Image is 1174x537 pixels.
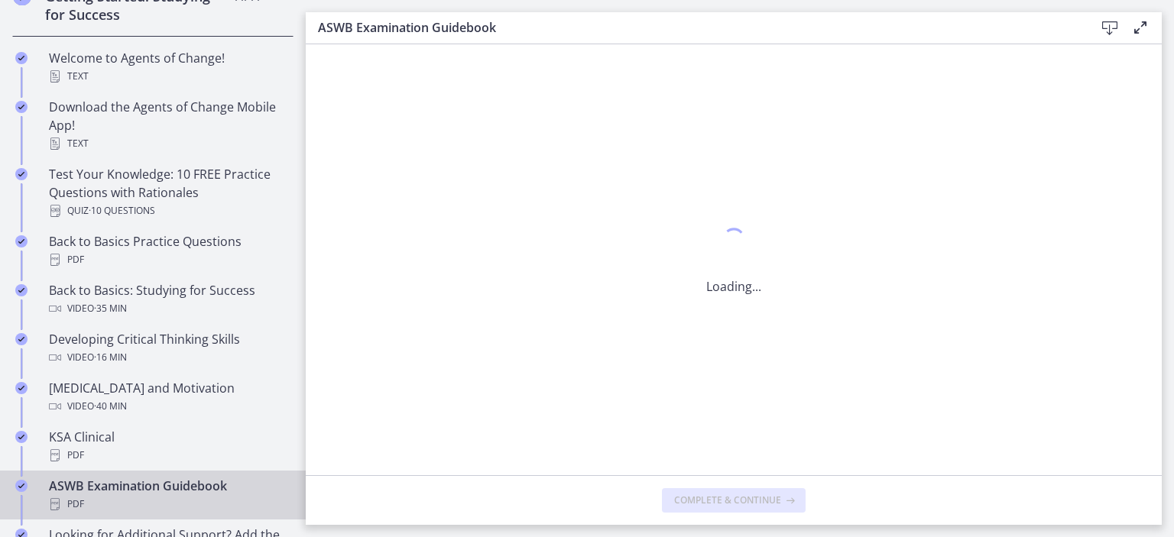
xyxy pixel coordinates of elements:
div: [MEDICAL_DATA] and Motivation [49,379,287,416]
div: Welcome to Agents of Change! [49,49,287,86]
i: Completed [15,333,28,345]
div: PDF [49,251,287,269]
div: Video [49,299,287,318]
div: Developing Critical Thinking Skills [49,330,287,367]
span: · 16 min [94,348,127,367]
i: Completed [15,431,28,443]
div: Download the Agents of Change Mobile App! [49,98,287,153]
p: Loading... [706,277,761,296]
div: Back to Basics: Studying for Success [49,281,287,318]
i: Completed [15,284,28,296]
span: · 40 min [94,397,127,416]
i: Completed [15,382,28,394]
i: Completed [15,235,28,247]
div: Quiz [49,202,287,220]
i: Completed [15,480,28,492]
div: ASWB Examination Guidebook [49,477,287,513]
div: Back to Basics Practice Questions [49,232,287,269]
span: · 10 Questions [89,202,155,220]
div: PDF [49,495,287,513]
span: · 35 min [94,299,127,318]
i: Completed [15,101,28,113]
div: Text [49,134,287,153]
span: Complete & continue [674,494,781,506]
div: Video [49,348,287,367]
i: Completed [15,168,28,180]
div: Text [49,67,287,86]
button: Complete & continue [662,488,806,513]
div: Test Your Knowledge: 10 FREE Practice Questions with Rationales [49,165,287,220]
div: Video [49,397,287,416]
h3: ASWB Examination Guidebook [318,18,1070,37]
div: PDF [49,446,287,464]
div: 1 [706,224,761,259]
div: KSA Clinical [49,428,287,464]
i: Completed [15,52,28,64]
